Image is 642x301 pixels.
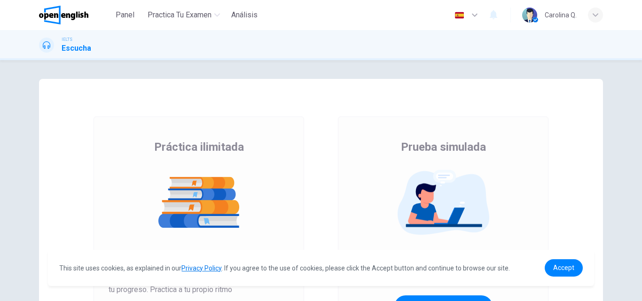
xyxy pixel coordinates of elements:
a: OpenEnglish logo [39,6,110,24]
span: Prueba simulada [401,139,486,154]
div: cookieconsent [48,250,594,286]
a: Privacy Policy [181,264,221,272]
span: Panel [116,9,134,21]
div: Carolina Q. [545,9,577,21]
img: es [454,12,465,19]
img: OpenEnglish logo [39,6,88,24]
span: Accept [553,264,574,271]
button: Panel [110,7,140,23]
span: Practica tu examen [148,9,211,21]
button: Practica tu examen [144,7,224,23]
button: Análisis [227,7,261,23]
img: Profile picture [522,8,537,23]
span: IELTS [62,36,72,43]
span: This site uses cookies, as explained in our . If you agree to the use of cookies, please click th... [59,264,510,272]
h1: Escucha [62,43,91,54]
span: Práctica ilimitada [154,139,244,154]
a: dismiss cookie message [545,259,583,277]
span: Análisis [231,9,258,21]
